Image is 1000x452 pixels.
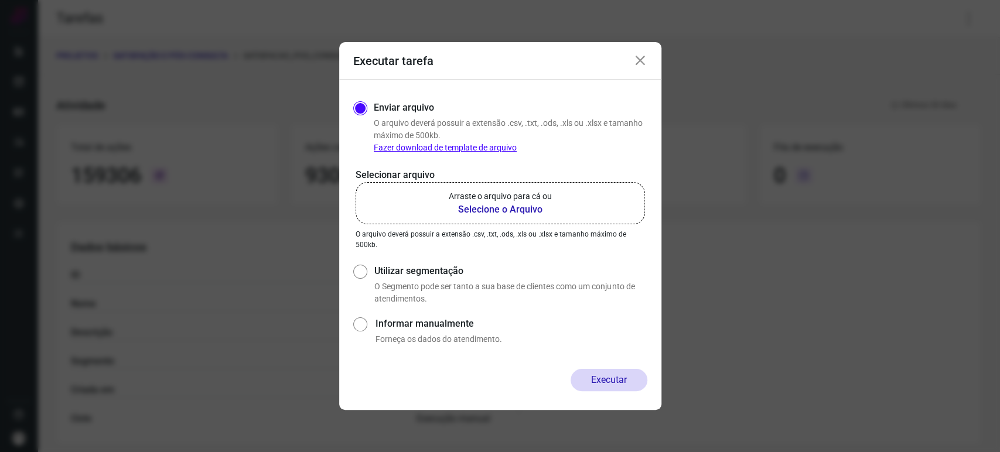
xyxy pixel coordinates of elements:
[571,369,647,391] button: Executar
[449,203,552,217] b: Selecione o Arquivo
[374,264,647,278] label: Utilizar segmentação
[374,117,647,154] p: O arquivo deverá possuir a extensão .csv, .txt, .ods, .xls ou .xlsx e tamanho máximo de 500kb.
[356,229,645,250] p: O arquivo deverá possuir a extensão .csv, .txt, .ods, .xls ou .xlsx e tamanho máximo de 500kb.
[353,54,434,68] h3: Executar tarefa
[374,143,517,152] a: Fazer download de template de arquivo
[376,333,647,345] p: Forneça os dados do atendimento.
[449,190,552,203] p: Arraste o arquivo para cá ou
[374,280,647,305] p: O Segmento pode ser tanto a sua base de clientes como um conjunto de atendimentos.
[374,101,434,115] label: Enviar arquivo
[356,168,645,182] p: Selecionar arquivo
[376,317,647,331] label: Informar manualmente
